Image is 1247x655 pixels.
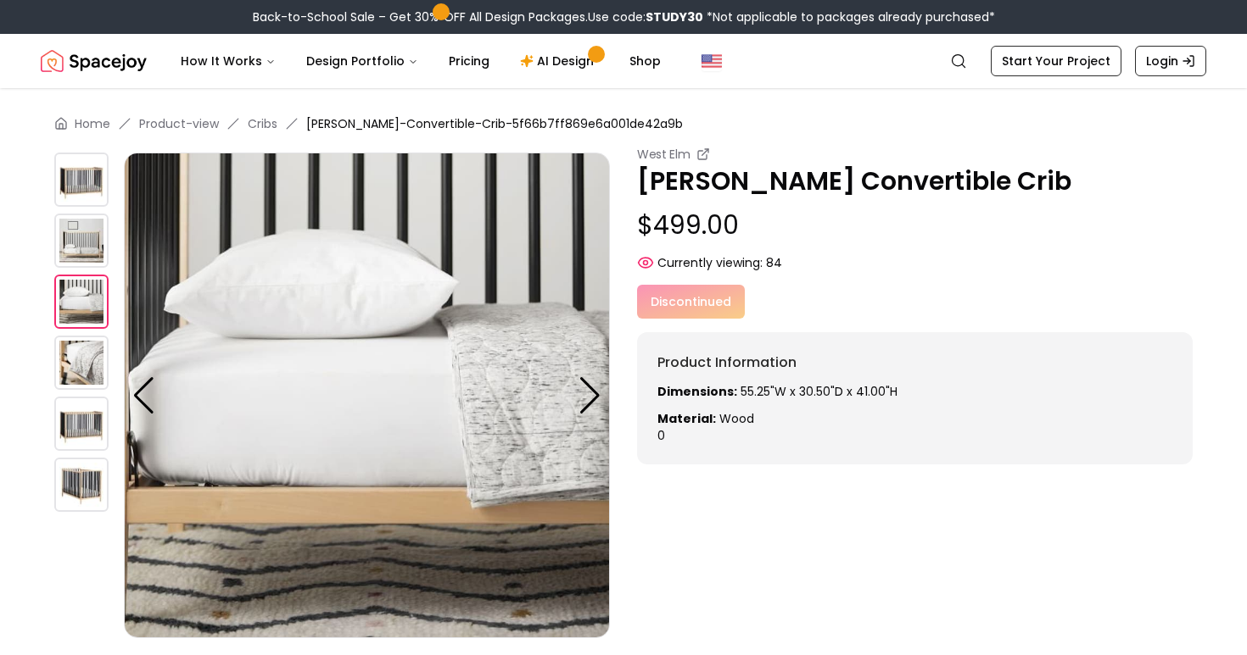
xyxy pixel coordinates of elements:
[657,352,1172,373] h6: Product Information
[435,44,503,78] a: Pricing
[41,44,147,78] a: Spacejoy
[657,410,716,427] strong: Material:
[702,51,722,71] img: United States
[41,34,1206,88] nav: Global
[167,44,674,78] nav: Main
[139,115,219,132] a: Product-view
[54,153,109,207] img: https://storage.googleapis.com/spacejoy-main/assets/5f66b7ff869e6a001de42a9b/product_0_67abag1k6k84
[1135,46,1206,76] a: Login
[616,44,674,78] a: Shop
[657,383,1172,444] div: 0
[248,115,277,132] a: Cribs
[54,397,109,451] img: https://storage.googleapis.com/spacejoy-main/assets/5f66b7ff869e6a001de42a9b/product_4_4ghnibkmdccl
[610,153,1096,638] img: https://storage.googleapis.com/spacejoy-main/assets/5f66b7ff869e6a001de42a9b/product_3_bf4al3i2gi47
[766,254,782,271] span: 84
[41,44,147,78] img: Spacejoy Logo
[54,458,109,512] img: https://storage.googleapis.com/spacejoy-main/assets/5f66b7ff869e6a001de42a9b/product_5_mco94nkn7gig
[637,166,1193,197] p: [PERSON_NAME] Convertible Crib
[253,8,995,25] div: Back-to-School Sale – Get 30% OFF All Design Packages.
[75,115,110,132] a: Home
[54,336,109,390] img: https://storage.googleapis.com/spacejoy-main/assets/5f66b7ff869e6a001de42a9b/product_3_bf4al3i2gi47
[657,383,1172,400] p: 55.25"W x 30.50"D x 41.00"H
[293,44,432,78] button: Design Portfolio
[657,254,763,271] span: Currently viewing:
[306,115,683,132] span: [PERSON_NAME]-Convertible-Crib-5f66b7ff869e6a001de42a9b
[703,8,995,25] span: *Not applicable to packages already purchased*
[637,210,1193,241] p: $499.00
[719,410,754,427] span: Wood
[124,153,610,638] img: https://storage.googleapis.com/spacejoy-main/assets/5f66b7ff869e6a001de42a9b/product_2_hhobfabelcnh
[991,46,1121,76] a: Start Your Project
[54,214,109,268] img: https://storage.googleapis.com/spacejoy-main/assets/5f66b7ff869e6a001de42a9b/product_1_168j8o9c8eieg
[657,383,737,400] strong: Dimensions:
[54,115,1193,132] nav: breadcrumb
[588,8,703,25] span: Use code:
[506,44,612,78] a: AI Design
[646,8,703,25] b: STUDY30
[54,275,109,329] img: https://storage.googleapis.com/spacejoy-main/assets/5f66b7ff869e6a001de42a9b/product_2_hhobfabelcnh
[167,44,289,78] button: How It Works
[637,146,690,163] small: West Elm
